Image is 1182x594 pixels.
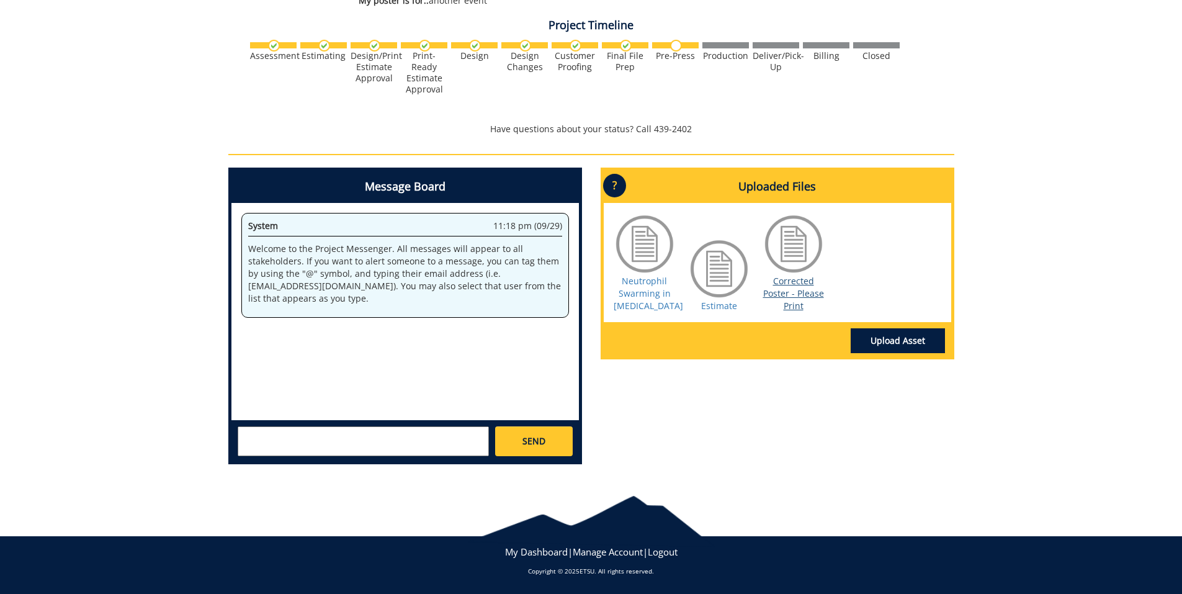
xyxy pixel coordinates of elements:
[702,50,749,61] div: Production
[763,275,824,312] a: Corrected Poster - Please Print
[493,220,562,232] span: 11:18 pm (09/29)
[648,546,678,558] a: Logout
[318,40,330,52] img: checkmark
[369,40,380,52] img: checkmark
[573,546,643,558] a: Manage Account
[248,243,562,305] p: Welcome to the Project Messenger. All messages will appear to all stakeholders. If you want to al...
[495,426,572,456] a: SEND
[614,275,683,312] a: Neutrophil Swarming in [MEDICAL_DATA]
[580,567,594,575] a: ETSU
[570,40,581,52] img: checkmark
[351,50,397,84] div: Design/Print Estimate Approval
[250,50,297,61] div: Assessment
[268,40,280,52] img: checkmark
[602,50,648,73] div: Final File Prep
[228,19,954,32] h4: Project Timeline
[401,50,447,95] div: Print-Ready Estimate Approval
[803,50,849,61] div: Billing
[505,546,568,558] a: My Dashboard
[853,50,900,61] div: Closed
[451,50,498,61] div: Design
[501,50,548,73] div: Design Changes
[248,220,278,232] span: System
[519,40,531,52] img: checkmark
[552,50,598,73] div: Customer Proofing
[851,328,945,353] a: Upload Asset
[652,50,699,61] div: Pre-Press
[753,50,799,73] div: Deliver/Pick-Up
[300,50,347,61] div: Estimating
[620,40,632,52] img: checkmark
[419,40,431,52] img: checkmark
[701,300,737,312] a: Estimate
[604,171,951,203] h4: Uploaded Files
[670,40,682,52] img: no
[231,171,579,203] h4: Message Board
[228,123,954,135] p: Have questions about your status? Call 439-2402
[469,40,481,52] img: checkmark
[603,174,626,197] p: ?
[238,426,489,456] textarea: messageToSend
[522,435,545,448] span: SEND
